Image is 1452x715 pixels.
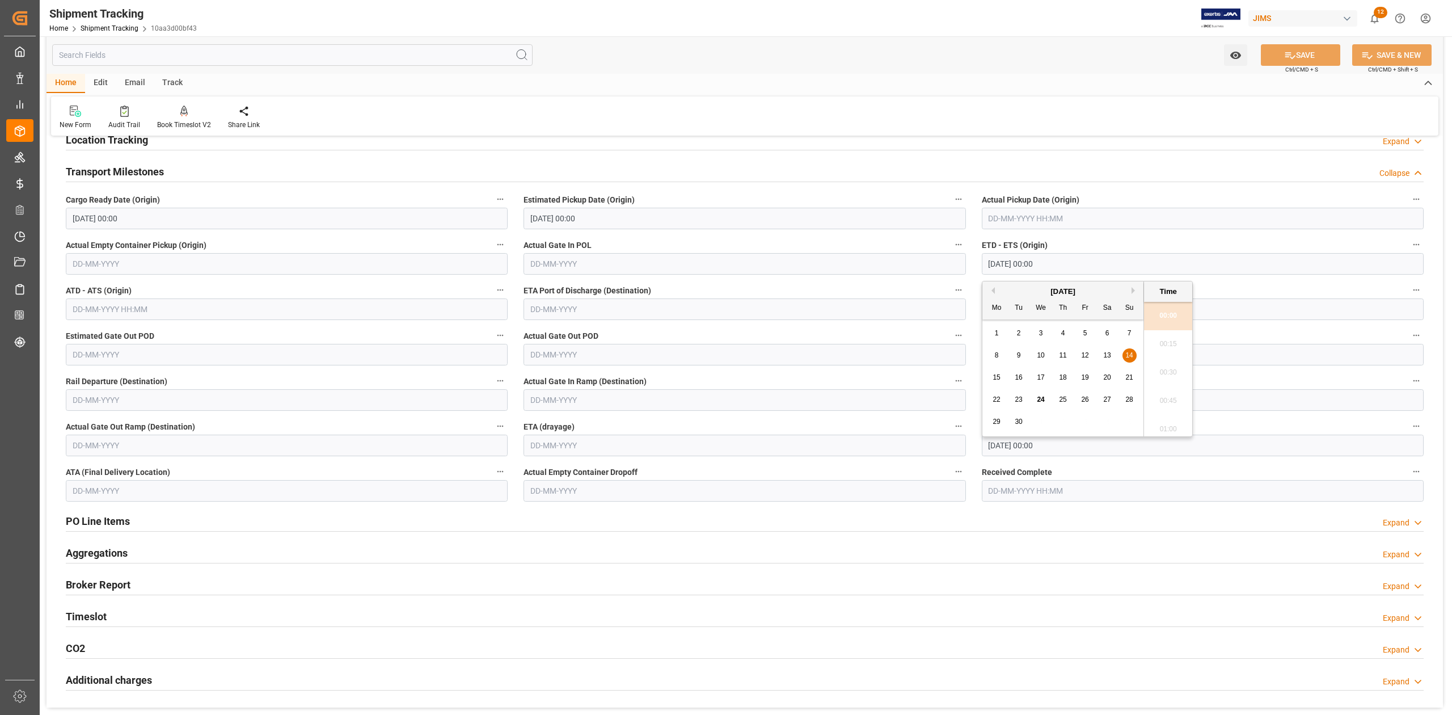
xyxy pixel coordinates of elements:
[524,253,965,275] input: DD-MM-YYYY
[982,298,1424,320] input: DD-MM-YYYY HH:MM
[1061,329,1065,337] span: 4
[524,298,965,320] input: DD-MM-YYYY
[49,5,197,22] div: Shipment Tracking
[493,192,508,207] button: Cargo Ready Date (Origin)
[982,480,1424,502] input: DD-MM-YYYY HH:MM
[66,194,160,206] span: Cargo Ready Date (Origin)
[1362,6,1387,31] button: show 12 new notifications
[493,373,508,388] button: Rail Departure (Destination)
[66,609,107,624] h2: Timeslot
[1081,351,1088,359] span: 12
[1383,549,1409,561] div: Expand
[1128,329,1132,337] span: 7
[1122,393,1137,407] div: Choose Sunday, September 28th, 2025
[993,418,1000,426] span: 29
[108,120,140,130] div: Audit Trail
[1374,7,1387,18] span: 12
[982,286,1143,297] div: [DATE]
[1201,9,1240,28] img: Exertis%20JAM%20-%20Email%20Logo.jpg_1722504956.jpg
[1078,371,1092,385] div: Choose Friday, September 19th, 2025
[1059,396,1066,403] span: 25
[990,371,1004,385] div: Choose Monday, September 15th, 2025
[1100,301,1115,316] div: Sa
[1409,192,1424,207] button: Actual Pickup Date (Origin)
[1012,326,1026,340] div: Choose Tuesday, September 2nd, 2025
[116,74,154,93] div: Email
[982,466,1052,478] span: Received Complete
[1248,10,1357,27] div: JIMS
[1039,329,1043,337] span: 3
[1034,393,1048,407] div: Choose Wednesday, September 24th, 2025
[524,389,965,411] input: DD-MM-YYYY
[524,435,965,456] input: DD-MM-YYYY
[1224,44,1247,66] button: open menu
[982,344,1424,365] input: DD-MM-YYYY
[1017,351,1021,359] span: 9
[66,285,132,297] span: ATD - ATS (Origin)
[493,419,508,434] button: Actual Gate Out Ramp (Destination)
[990,415,1004,429] div: Choose Monday, September 29th, 2025
[1383,676,1409,688] div: Expand
[1081,396,1088,403] span: 26
[66,344,508,365] input: DD-MM-YYYY
[951,373,966,388] button: Actual Gate In Ramp (Destination)
[493,328,508,343] button: Estimated Gate Out POD
[66,253,508,275] input: DD-MM-YYYY
[1383,517,1409,529] div: Expand
[1125,373,1133,381] span: 21
[1105,329,1109,337] span: 6
[66,480,508,502] input: DD-MM-YYYY
[49,24,68,32] a: Home
[982,194,1079,206] span: Actual Pickup Date (Origin)
[988,287,995,294] button: Previous Month
[66,672,152,688] h2: Additional charges
[1122,301,1137,316] div: Su
[951,464,966,479] button: Actual Empty Container Dropoff
[1056,371,1070,385] div: Choose Thursday, September 18th, 2025
[524,376,647,388] span: Actual Gate In Ramp (Destination)
[1383,644,1409,656] div: Expand
[1034,326,1048,340] div: Choose Wednesday, September 3rd, 2025
[66,466,170,478] span: ATA (Final Delivery Location)
[1409,464,1424,479] button: Received Complete
[986,322,1141,433] div: month 2025-09
[1012,348,1026,363] div: Choose Tuesday, September 9th, 2025
[1248,7,1362,29] button: JIMS
[66,298,508,320] input: DD-MM-YYYY HH:MM
[1352,44,1432,66] button: SAVE & NEW
[66,641,85,656] h2: CO2
[951,328,966,343] button: Actual Gate Out POD
[1059,351,1066,359] span: 11
[1122,326,1137,340] div: Choose Sunday, September 7th, 2025
[524,421,575,433] span: ETA (drayage)
[1383,136,1409,148] div: Expand
[1103,373,1111,381] span: 20
[990,326,1004,340] div: Choose Monday, September 1st, 2025
[1015,396,1022,403] span: 23
[493,283,508,297] button: ATD - ATS (Origin)
[951,419,966,434] button: ETA (drayage)
[1017,329,1021,337] span: 2
[1037,373,1044,381] span: 17
[1037,351,1044,359] span: 10
[66,330,154,342] span: Estimated Gate Out POD
[493,237,508,252] button: Actual Empty Container Pickup (Origin)
[1147,286,1189,297] div: Time
[1103,396,1111,403] span: 27
[85,74,116,93] div: Edit
[982,389,1424,411] input: DD-MM-YYYY HH:MM
[990,393,1004,407] div: Choose Monday, September 22nd, 2025
[1056,393,1070,407] div: Choose Thursday, September 25th, 2025
[1037,396,1044,403] span: 24
[982,253,1424,275] input: DD-MM-YYYY HH:MM
[982,435,1424,456] input: DD-MM-YYYY HH:MM
[1100,393,1115,407] div: Choose Saturday, September 27th, 2025
[1056,326,1070,340] div: Choose Thursday, September 4th, 2025
[66,132,148,148] h2: Location Tracking
[1409,283,1424,297] button: ATA Port of Discharge (Destination)
[1383,612,1409,624] div: Expand
[1012,371,1026,385] div: Choose Tuesday, September 16th, 2025
[524,239,592,251] span: Actual Gate In POL
[1034,371,1048,385] div: Choose Wednesday, September 17th, 2025
[52,44,533,66] input: Search Fields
